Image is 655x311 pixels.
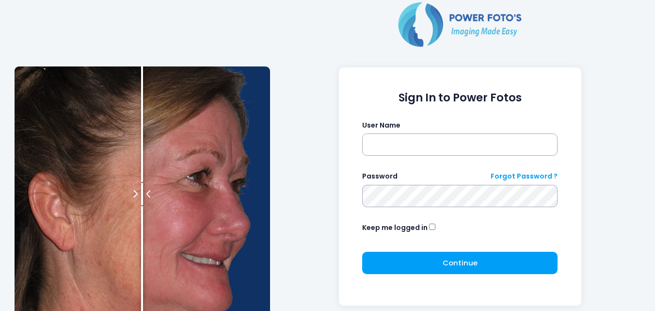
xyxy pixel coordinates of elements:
[362,252,558,274] button: Continue
[362,120,400,131] label: User Name
[362,223,428,233] label: Keep me logged in
[362,171,398,181] label: Password
[443,258,478,268] span: Continue
[491,171,558,181] a: Forgot Password ?
[362,91,558,104] h1: Sign In to Power Fotos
